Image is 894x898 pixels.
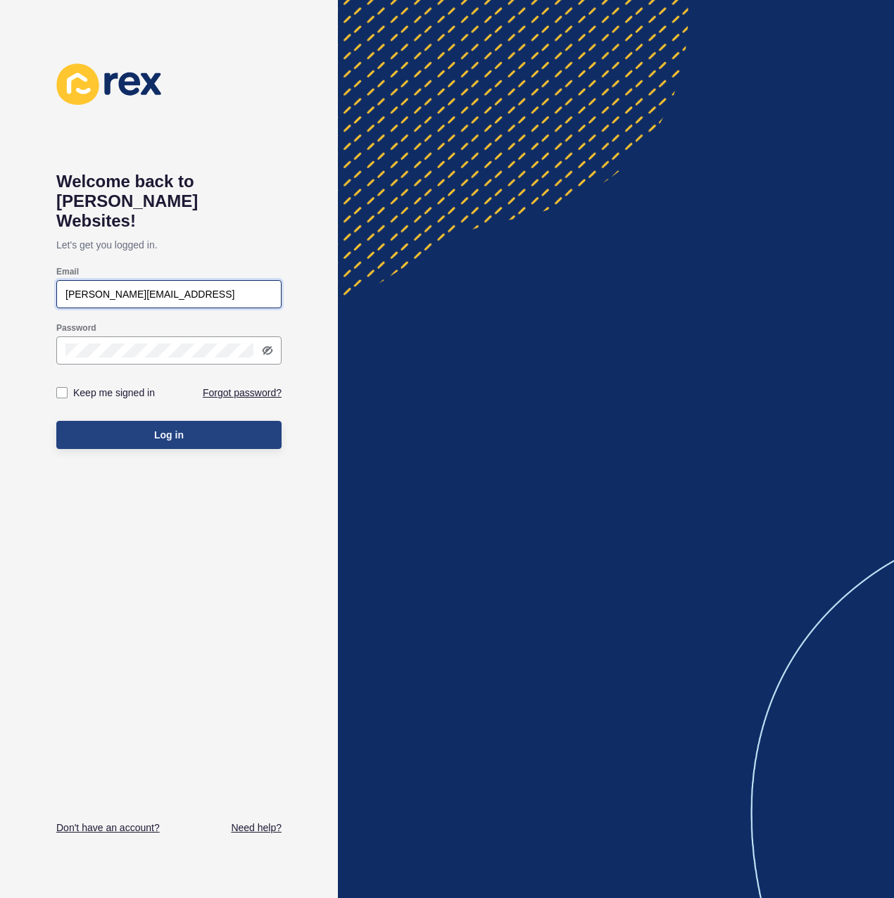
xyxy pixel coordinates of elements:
[56,266,79,277] label: Email
[73,386,155,400] label: Keep me signed in
[56,231,282,259] p: Let's get you logged in.
[56,821,160,835] a: Don't have an account?
[56,172,282,231] h1: Welcome back to [PERSON_NAME] Websites!
[203,386,282,400] a: Forgot password?
[56,421,282,449] button: Log in
[65,287,272,301] input: e.g. name@company.com
[231,821,282,835] a: Need help?
[56,322,96,334] label: Password
[154,428,184,442] span: Log in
